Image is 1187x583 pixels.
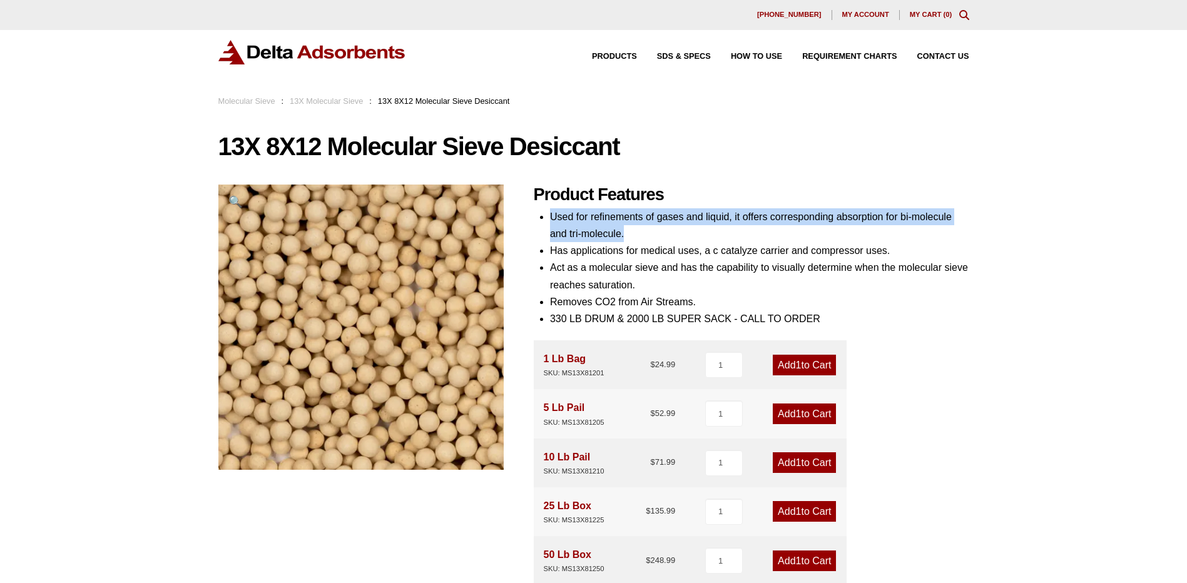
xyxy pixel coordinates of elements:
[910,11,952,18] a: My Cart (0)
[650,457,675,467] bdi: 71.99
[711,53,782,61] a: How to Use
[832,10,900,20] a: My account
[550,242,969,259] li: Has applications for medical uses, a c catalyze carrier and compressor uses.
[544,514,604,526] div: SKU: MS13X81225
[757,11,822,18] span: [PHONE_NUMBER]
[646,555,675,565] bdi: 248.99
[650,408,655,418] span: $
[646,506,650,515] span: $
[796,408,802,419] span: 1
[657,53,711,61] span: SDS & SPECS
[747,10,832,20] a: [PHONE_NUMBER]
[802,53,897,61] span: Requirement Charts
[650,408,675,418] bdi: 52.99
[731,53,782,61] span: How to Use
[218,133,969,160] h1: 13X 8X12 Molecular Sieve Desiccant
[796,360,802,370] span: 1
[369,96,372,106] span: :
[945,11,949,18] span: 0
[897,53,969,61] a: Contact Us
[796,506,802,517] span: 1
[646,506,675,515] bdi: 135.99
[782,53,897,61] a: Requirement Charts
[290,96,363,106] a: 13X Molecular Sieve
[218,96,275,106] a: Molecular Sieve
[773,550,836,571] a: Add1to Cart
[917,53,969,61] span: Contact Us
[544,465,604,477] div: SKU: MS13X81210
[637,53,711,61] a: SDS & SPECS
[544,563,604,575] div: SKU: MS13X81250
[544,449,604,477] div: 10 Lb Pail
[534,185,969,205] h2: Product Features
[282,96,284,106] span: :
[228,195,243,208] span: 🔍
[959,10,969,20] div: Toggle Modal Content
[773,452,836,473] a: Add1to Cart
[550,208,969,242] li: Used for refinements of gases and liquid, it offers corresponding absorption for bi-molecule and ...
[650,360,675,369] bdi: 24.99
[378,96,510,106] span: 13X 8X12 Molecular Sieve Desiccant
[646,555,650,565] span: $
[544,497,604,526] div: 25 Lb Box
[650,457,655,467] span: $
[773,403,836,424] a: Add1to Cart
[544,417,604,428] div: SKU: MS13X81205
[218,40,406,64] img: Delta Adsorbents
[544,399,604,428] div: 5 Lb Pail
[773,501,836,522] a: Add1to Cart
[550,293,969,310] li: Removes CO2 from Air Streams.
[550,259,969,293] li: Act as a molecular sieve and has the capability to visually determine when the molecular sieve re...
[544,367,604,379] div: SKU: MS13X81201
[550,310,969,327] li: 330 LB DRUM & 2000 LB SUPER SACK - CALL TO ORDER
[650,360,655,369] span: $
[796,555,802,566] span: 1
[592,53,637,61] span: Products
[572,53,637,61] a: Products
[796,457,802,468] span: 1
[773,355,836,375] a: Add1to Cart
[218,185,253,219] a: View full-screen image gallery
[544,350,604,379] div: 1 Lb Bag
[842,11,889,18] span: My account
[544,546,604,575] div: 50 Lb Box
